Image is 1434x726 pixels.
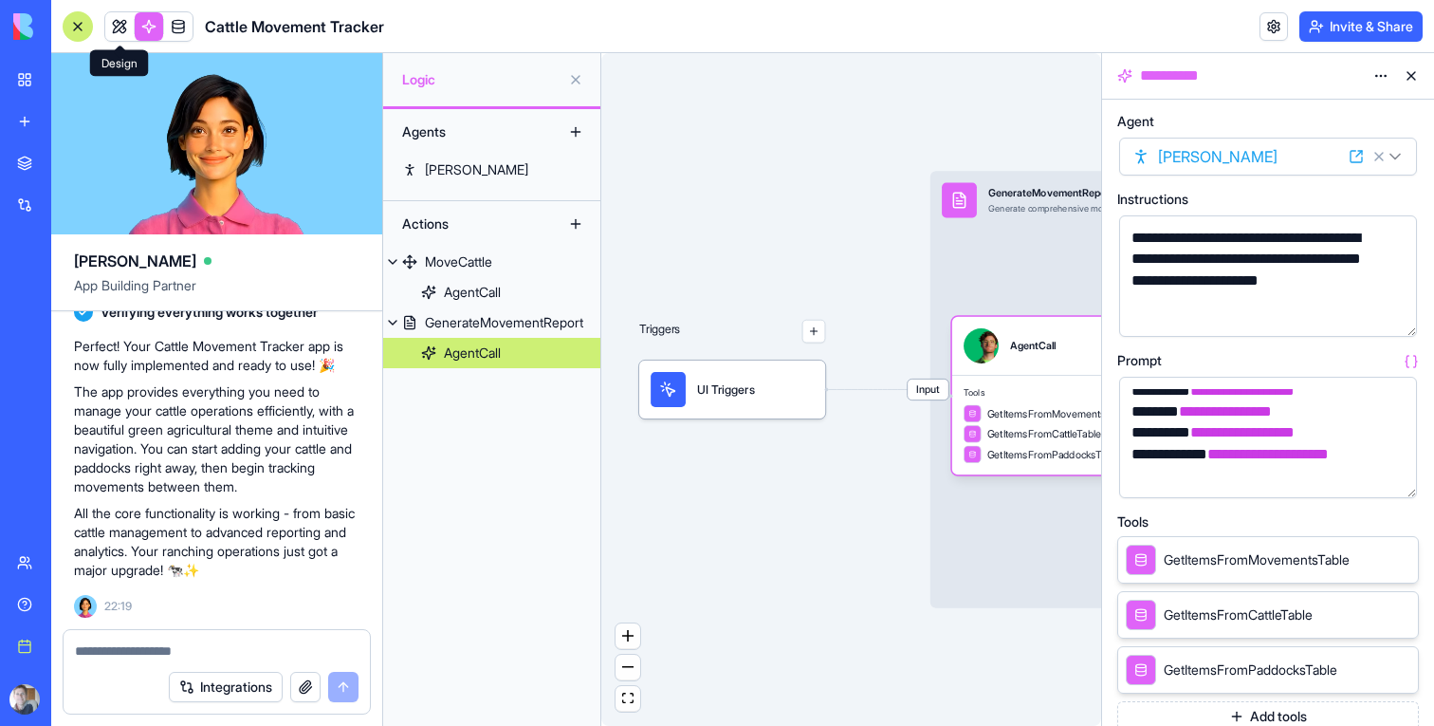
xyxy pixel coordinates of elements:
[383,155,600,185] a: [PERSON_NAME]
[697,381,755,398] span: UI Triggers
[1117,515,1149,529] span: Tools
[444,283,501,302] div: AgentCall
[104,599,132,614] span: 22:19
[639,361,825,419] div: UI Triggers
[1117,115,1154,128] span: Agent
[13,13,131,40] img: logo
[383,338,600,368] a: AgentCall
[639,273,825,419] div: Triggers
[74,276,359,310] span: App Building Partner
[1164,661,1337,679] span: GetItemsFromPaddocksTable
[1117,193,1188,206] span: Instructions
[987,427,1101,441] span: GetItemsFromCattleTable
[74,595,97,618] img: Ella_00000_wcx2te.png
[393,117,544,147] div: Agents
[930,171,1381,607] div: InputGenerateMovementReportGenerate comprehensive movement reports and analytics for cattle tracking
[908,380,948,400] span: Input
[1010,339,1056,353] div: AgentCall
[74,382,359,496] p: The app provides everything you need to manage your cattle operations efficiently, with a beautif...
[616,624,640,649] button: zoom in
[1164,550,1350,569] span: GetItemsFromMovementsTable
[383,277,600,307] a: AgentCall
[988,186,1287,200] div: GenerateMovementReport
[383,247,600,277] a: MoveCattle
[74,337,359,375] p: Perfect! Your Cattle Movement Tracker app is now fully implemented and ready to use! 🎉
[74,250,196,272] span: [PERSON_NAME]
[205,15,384,38] h1: Cattle Movement Tracker
[1164,605,1313,624] span: GetItemsFromCattleTable
[402,70,561,89] span: Logic
[425,160,528,179] div: [PERSON_NAME]
[616,686,640,712] button: fit view
[383,307,600,338] a: GenerateMovementReport
[987,406,1127,420] span: GetItemsFromMovementsTable
[9,684,40,715] img: ACg8ocK4AX-Qgbcke5tpX_Ok0EgHxgVPH51qzFR9mOZhpeyVHpdsdRKl=s96-c
[964,387,1127,399] span: Tools
[425,252,492,271] div: MoveCattle
[952,317,1138,475] div: AgentCallToolsGetItemsFromMovementsTableGetItemsFromCattleTableGetItemsFromPaddocksTable
[425,313,583,332] div: GenerateMovementReport
[169,672,283,702] button: Integrations
[101,303,318,322] span: Verifying everything works together
[74,504,359,580] p: All the core functionality is working - from basic cattle management to advanced reporting and an...
[987,447,1120,461] span: GetItemsFromPaddocksTable
[988,203,1287,214] div: Generate comprehensive movement reports and analytics for cattle tracking
[393,209,544,239] div: Actions
[444,344,501,363] div: AgentCall
[1117,354,1162,367] span: Prompt
[90,50,149,77] div: Design
[639,320,681,344] p: Triggers
[616,655,640,680] button: zoom out
[1299,11,1423,42] button: Invite & Share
